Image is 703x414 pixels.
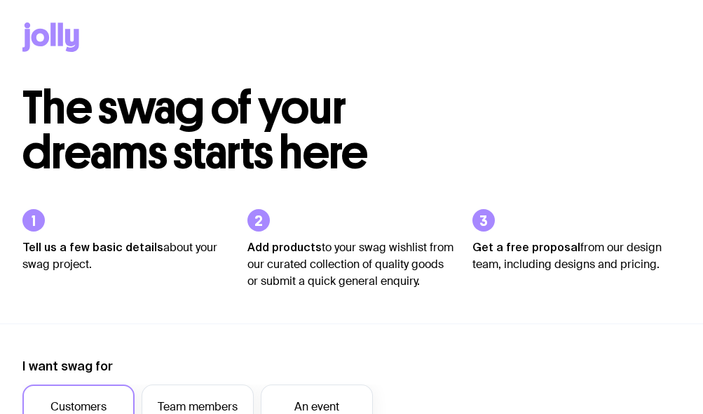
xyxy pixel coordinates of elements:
[22,358,113,375] label: I want swag for
[247,239,456,290] p: to your swag wishlist from our curated collection of quality goods or submit a quick general enqu...
[22,80,368,180] span: The swag of your dreams starts here
[472,241,580,253] strong: Get a free proposal
[247,241,322,253] strong: Add products
[22,241,163,253] strong: Tell us a few basic details
[472,239,681,273] p: from our design team, including designs and pricing.
[22,239,231,273] p: about your swag project.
